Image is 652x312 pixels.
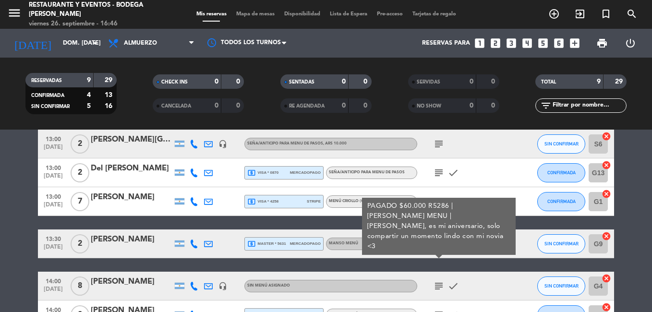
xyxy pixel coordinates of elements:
[41,244,65,255] span: [DATE]
[544,241,579,246] span: SIN CONFIRMAR
[29,0,156,19] div: Restaurante y Eventos - Bodega [PERSON_NAME]
[91,133,172,146] div: [PERSON_NAME][GEOGRAPHIC_DATA]
[544,283,579,288] span: SIN CONFIRMAR
[541,80,556,84] span: TOTAL
[537,192,585,211] button: CONFIRMADA
[105,77,114,84] strong: 29
[547,170,576,175] span: CONFIRMADA
[161,80,188,84] span: CHECK INS
[236,102,242,109] strong: 0
[87,92,91,98] strong: 4
[329,241,358,245] span: MANSO MENÚ
[433,167,445,179] i: subject
[422,40,470,47] span: Reservas para
[71,134,89,154] span: 2
[215,102,218,109] strong: 0
[602,160,611,170] i: cancel
[161,104,191,108] span: CANCELADA
[105,92,114,98] strong: 13
[325,12,372,17] span: Lista de Espera
[71,234,89,253] span: 2
[447,167,459,179] i: check
[41,191,65,202] span: 13:00
[329,199,383,203] span: MENÚ CRIOLLO (Con vino)
[602,231,611,241] i: cancel
[124,40,157,47] span: Almuerzo
[470,102,473,109] strong: 0
[417,104,441,108] span: NO SHOW
[597,78,601,85] strong: 9
[363,78,369,85] strong: 0
[87,103,91,109] strong: 5
[71,192,89,211] span: 7
[247,240,286,248] span: master * 5631
[7,33,58,54] i: [DATE]
[537,276,585,296] button: SIN CONFIRMAR
[537,37,549,49] i: looks_5
[491,78,497,85] strong: 0
[247,168,278,177] span: visa * 0870
[307,198,321,204] span: stripe
[91,233,172,246] div: [PERSON_NAME]
[31,104,70,109] span: SIN CONFIRMAR
[231,12,279,17] span: Mapa de mesas
[71,276,89,296] span: 8
[218,282,227,290] i: headset_mic
[537,134,585,154] button: SIN CONFIRMAR
[616,29,645,58] div: LOG OUT
[521,37,533,49] i: looks_4
[447,196,459,207] i: check
[433,138,445,150] i: subject
[433,280,445,292] i: subject
[433,196,445,207] i: subject
[342,78,346,85] strong: 0
[105,103,114,109] strong: 16
[236,78,242,85] strong: 0
[417,80,440,84] span: SERVIDAS
[41,173,65,184] span: [DATE]
[447,280,459,292] i: check
[247,240,256,248] i: local_atm
[41,162,65,173] span: 13:00
[363,102,369,109] strong: 0
[41,286,65,297] span: [DATE]
[615,78,625,85] strong: 29
[41,133,65,144] span: 13:00
[553,37,565,49] i: looks_6
[342,102,346,109] strong: 0
[247,197,256,206] i: local_atm
[537,163,585,182] button: CONFIRMADA
[7,6,22,24] button: menu
[31,78,62,83] span: RESERVADAS
[473,37,486,49] i: looks_one
[31,93,64,98] span: CONFIRMADA
[247,284,290,288] span: Sin menú asignado
[7,6,22,20] i: menu
[289,80,314,84] span: SENTADAS
[247,142,347,145] span: Seña/anticipo para MENU DE PASOS
[602,302,611,312] i: cancel
[625,37,636,49] i: power_settings_new
[626,8,638,20] i: search
[491,102,497,109] strong: 0
[218,140,227,148] i: headset_mic
[547,199,576,204] span: CONFIRMADA
[71,163,89,182] span: 2
[29,19,156,29] div: viernes 26. septiembre - 16:46
[408,12,461,17] span: Tarjetas de regalo
[289,104,325,108] span: RE AGENDADA
[91,162,172,175] div: Del [PERSON_NAME]
[602,189,611,199] i: cancel
[602,132,611,141] i: cancel
[602,274,611,283] i: cancel
[574,8,586,20] i: exit_to_app
[290,169,321,176] span: mercadopago
[596,37,608,49] span: print
[552,100,626,111] input: Filtrar por nombre...
[247,168,256,177] i: local_atm
[600,8,612,20] i: turned_in_not
[215,78,218,85] strong: 0
[470,78,473,85] strong: 0
[87,77,91,84] strong: 9
[41,144,65,155] span: [DATE]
